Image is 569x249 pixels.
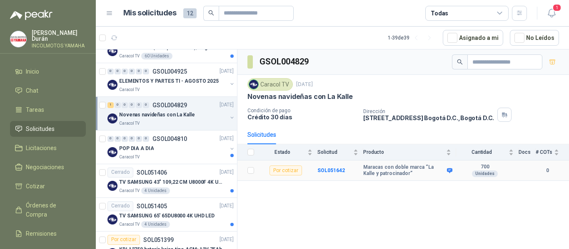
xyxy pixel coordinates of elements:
[363,144,456,160] th: Producto
[536,144,569,160] th: # COTs
[259,149,306,155] span: Estado
[107,67,235,93] a: 0 0 0 0 0 0 GSOL004925[DATE] Company LogoELEMENTOS Y PARTES TI - AGOSTO 2025Caracol TV
[220,101,234,109] p: [DATE]
[472,170,498,177] div: Unidades
[249,80,258,89] img: Company Logo
[247,78,293,91] div: Caracol TV
[96,198,237,232] a: CerradoSOL051405[DATE] Company LogoTV SAMSUNG 65' 65DU8000 4K UHD LEDCaracol TV4 Unidades
[107,134,235,160] a: 0 0 0 0 0 0 GSOL004810[DATE] Company LogoPOP DIA A DIACaracol TV
[431,9,448,18] div: Todas
[296,81,313,89] p: [DATE]
[107,235,140,245] div: Por cotizar
[259,144,317,160] th: Estado
[363,164,445,177] b: Maracas con doble marca “La Kalle y patrocinador”
[26,229,57,238] span: Remisiones
[119,154,140,160] p: Caracol TV
[107,201,133,211] div: Cerrado
[317,168,345,173] a: SOL051642
[220,168,234,176] p: [DATE]
[10,64,86,79] a: Inicio
[32,30,86,42] p: [PERSON_NAME] Durán
[107,147,117,157] img: Company Logo
[183,8,197,18] span: 12
[129,69,135,74] div: 0
[317,149,352,155] span: Solicitud
[457,59,463,65] span: search
[119,120,140,127] p: Caracol TV
[363,114,494,121] p: [STREET_ADDRESS] Bogotá D.C. , Bogotá D.C.
[456,149,507,155] span: Cantidad
[129,136,135,142] div: 0
[536,167,559,175] b: 0
[247,113,357,121] p: Crédito 30 días
[107,102,114,108] div: 1
[122,69,128,74] div: 0
[107,80,117,90] img: Company Logo
[363,108,494,114] p: Dirección
[26,182,45,191] span: Cotizar
[220,135,234,143] p: [DATE]
[143,136,149,142] div: 0
[143,237,174,243] p: SOL051399
[10,102,86,118] a: Tareas
[119,77,219,85] p: ELEMENTOS Y PARTES TI - AGOSTO 2025
[26,163,64,172] span: Negociaciones
[141,221,170,228] div: 4 Unidades
[26,143,57,153] span: Licitaciones
[247,92,353,101] p: Novenas navideñas con La Kalle
[220,236,234,244] p: [DATE]
[10,226,86,242] a: Remisiones
[260,55,310,68] h3: GSOL004829
[10,197,86,222] a: Órdenes de Compra
[137,203,167,209] p: SOL051405
[107,214,117,224] img: Company Logo
[510,30,559,46] button: No Leídos
[119,187,140,194] p: Caracol TV
[136,136,142,142] div: 0
[536,149,552,155] span: # COTs
[119,178,223,186] p: TV SAMSUNG 43" 109,22 CM U8000F 4K UHD
[152,136,187,142] p: GSOL004810
[10,121,86,137] a: Solicitudes
[141,187,170,194] div: 4 Unidades
[10,178,86,194] a: Cotizar
[152,69,187,74] p: GSOL004925
[107,136,114,142] div: 0
[456,144,519,160] th: Cantidad
[107,113,117,123] img: Company Logo
[26,105,44,114] span: Tareas
[317,144,363,160] th: Solicitud
[10,159,86,175] a: Negociaciones
[119,86,140,93] p: Caracol TV
[519,144,536,160] th: Docs
[129,102,135,108] div: 0
[10,140,86,156] a: Licitaciones
[122,102,128,108] div: 0
[141,53,172,59] div: 60 Unidades
[123,7,177,19] h1: Mis solicitudes
[115,69,121,74] div: 0
[10,31,26,47] img: Company Logo
[456,164,514,170] b: 700
[26,124,55,133] span: Solicitudes
[544,6,559,21] button: 1
[119,221,140,228] p: Caracol TV
[270,165,302,175] div: Por cotizar
[143,69,149,74] div: 0
[107,100,235,127] a: 1 0 0 0 0 0 GSOL004829[DATE] Company LogoNovenas navideñas con La KalleCaracol TV
[107,168,133,178] div: Cerrado
[208,10,214,16] span: search
[388,31,436,44] div: 1 - 39 de 39
[26,86,38,95] span: Chat
[107,46,117,56] img: Company Logo
[137,170,167,175] p: SOL051406
[443,30,503,46] button: Asignado a mi
[10,10,52,20] img: Logo peakr
[115,102,121,108] div: 0
[136,102,142,108] div: 0
[107,181,117,191] img: Company Logo
[152,102,187,108] p: GSOL004829
[26,67,39,76] span: Inicio
[26,201,78,219] span: Órdenes de Compra
[136,69,142,74] div: 0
